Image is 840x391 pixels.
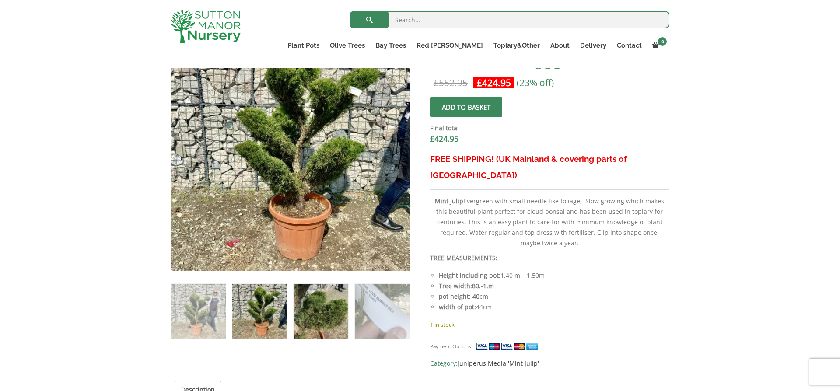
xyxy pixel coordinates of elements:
bdi: 424.95 [430,133,458,144]
bdi: 424.95 [477,77,511,89]
span: 0 [658,37,667,46]
span: £ [434,77,439,89]
a: 0 [647,39,669,52]
a: Topiary&Other [488,39,545,52]
a: Bay Trees [370,39,411,52]
a: About [545,39,575,52]
img: Juniperus Media Mint Julip Cloud Tree G533 [171,284,226,339]
span: £ [430,133,434,144]
img: Juniperus Media Mint Julip Cloud Tree G533 - Image 2 [232,284,287,339]
h3: FREE SHIPPING! (UK Mainland & covering parts of [GEOGRAPHIC_DATA]) [430,151,669,183]
input: Search... [350,11,669,28]
bdi: 552.95 [434,77,468,89]
p: 1 in stock [430,319,669,330]
img: payment supported [476,342,541,351]
dt: Final total [430,123,669,133]
a: Olive Trees [325,39,370,52]
a: Contact [612,39,647,52]
li: cm [439,291,669,302]
a: Red [PERSON_NAME] [411,39,488,52]
img: Juniperus Media Mint Julip Cloud Tree G533 - Image 3 [294,284,348,339]
strong: Height including pot: [439,271,500,279]
span: Category: [430,358,669,369]
span: £ [477,77,482,89]
small: Payment Options: [430,343,472,349]
h1: Juniperus Media Mint Julip Cloud Tree G533 [430,33,669,70]
strong: Tree width:80.-1.m [439,282,494,290]
a: Plant Pots [282,39,325,52]
strong: TREE MEASUREMENTS: [430,254,497,262]
span: (23% off) [517,77,554,89]
b: Mint Julip [435,197,463,205]
li: 44cm [439,302,669,312]
strong: pot height: 40 [439,292,479,300]
a: Delivery [575,39,612,52]
button: Add to basket [430,97,502,117]
img: logo [171,9,241,43]
li: 1.40 m – 1.50m [439,270,669,281]
strong: width of pot: [439,303,476,311]
p: Evergreen with small needle like foliage, Slow growing which makes this beautiful plant perfect f... [430,196,669,248]
img: Juniperus Media Mint Julip Cloud Tree G533 - Image 4 [355,284,409,339]
a: Juniperus Media 'Mint Julip' [458,359,539,367]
